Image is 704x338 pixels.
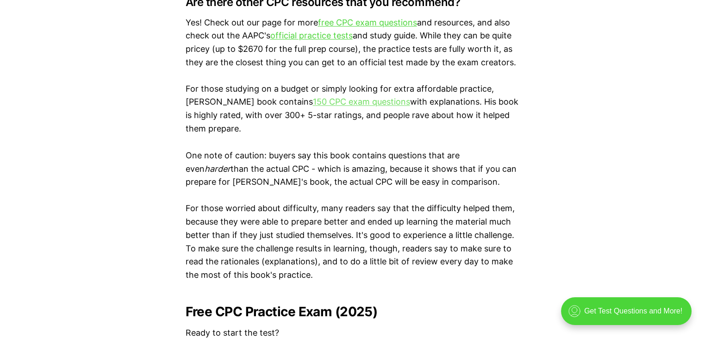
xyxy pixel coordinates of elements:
[186,304,519,319] h2: Free CPC Practice Exam (2025)
[553,293,704,338] iframe: portal-trigger
[205,163,231,173] em: harder
[186,16,519,69] p: Yes! Check out our page for more and resources, and also check out the AAPC's and study guide. Wh...
[186,149,519,188] p: One note of caution: buyers say this book contains questions that are even than the actual CPC - ...
[270,31,353,40] a: official practice tests
[318,18,417,27] a: free CPC exam questions
[313,97,410,106] a: 150 CPC exam questions
[186,82,519,136] p: For those studying on a budget or simply looking for extra affordable practice, [PERSON_NAME] boo...
[186,201,519,282] p: For those worried about difficulty, many readers say that the difficulty helped them, because the...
